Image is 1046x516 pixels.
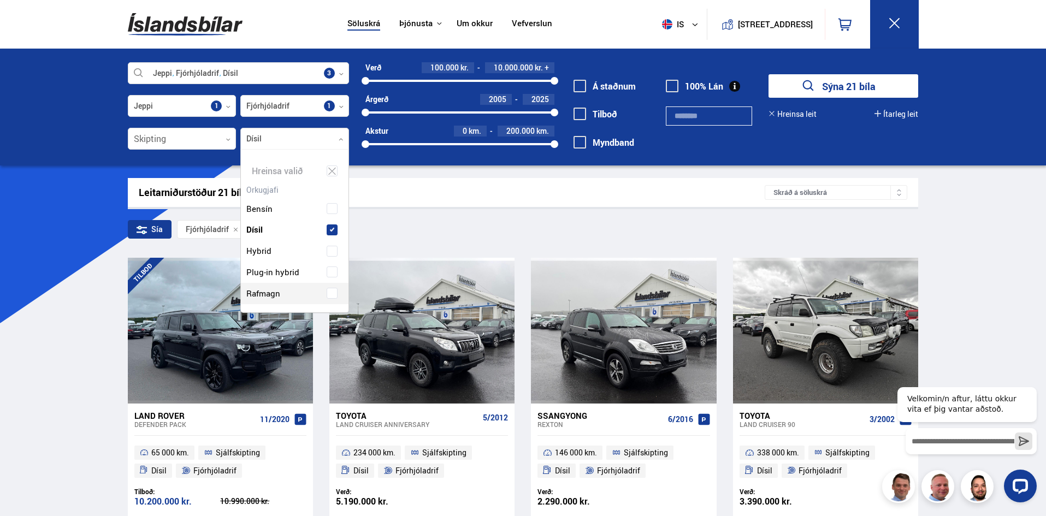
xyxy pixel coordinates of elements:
a: Um okkur [457,19,493,30]
span: Fjórhjóladrif [799,464,842,477]
span: 146 000 km. [555,446,597,459]
span: kr. [535,63,543,72]
div: Akstur [365,127,388,135]
span: 10.000.000 [494,62,533,73]
span: Sjálfskipting [624,446,668,459]
div: Hreinsa valið [241,161,348,182]
div: 10.990.000 kr. [220,497,306,505]
span: Sjálfskipting [422,446,466,459]
a: Söluskrá [347,19,380,30]
div: Land Cruiser ANNIVERSARY [336,420,478,428]
div: Ssangyong [537,411,663,420]
button: [STREET_ADDRESS] [742,20,809,29]
div: Verð: [740,488,826,496]
span: 338 000 km. [757,446,799,459]
span: + [545,63,549,72]
a: Vefverslun [512,19,552,30]
span: Fjórhjóladrif [193,464,237,477]
div: Verð: [537,488,624,496]
span: Dísil [246,222,263,238]
div: Árgerð [365,95,388,104]
div: Toyota [336,411,478,420]
div: Tilboð: [134,488,221,496]
span: Hybrid [246,243,271,259]
span: Dísil [151,464,167,477]
div: Defender PACK [134,420,256,428]
span: Dísil [555,464,570,477]
span: 100.000 [430,62,459,73]
span: 3/2002 [870,415,895,424]
div: 10.200.000 kr. [134,497,221,506]
div: Toyota [740,411,865,420]
img: FbJEzSuNWCJXmdc-.webp [884,472,917,505]
div: Rexton [537,420,663,428]
span: Rafmagn [246,286,280,301]
div: Sía [128,220,172,239]
span: 234 000 km. [353,446,395,459]
button: Sýna 21 bíla [769,74,918,98]
span: Sjálfskipting [216,446,260,459]
span: Sjálfskipting [825,446,870,459]
button: Ítarleg leit [874,110,918,118]
iframe: LiveChat chat widget [889,367,1041,511]
label: Myndband [574,138,634,147]
span: km. [469,127,481,135]
button: Hreinsa leit [769,110,817,118]
img: G0Ugv5HjCgRt.svg [128,7,243,42]
span: Fjórhjóladrif [395,464,439,477]
div: Skráð á söluskrá [765,185,907,200]
span: 0 [463,126,467,136]
span: Bensín [246,201,273,217]
span: 2005 [489,94,506,104]
a: [STREET_ADDRESS] [713,9,819,40]
div: 2.290.000 kr. [537,497,624,506]
span: is [658,19,685,29]
label: Tilboð [574,109,617,119]
span: Fjórhjóladrif [597,464,640,477]
div: Land Cruiser 90 [740,420,865,428]
div: 5.190.000 kr. [336,497,422,506]
label: Á staðnum [574,81,636,91]
span: 5/2012 [483,413,508,422]
button: is [658,8,707,40]
button: Þjónusta [399,19,433,29]
div: Leitarniðurstöður 21 bílar [139,187,765,198]
div: Verð [365,63,381,72]
span: 11/2020 [260,415,289,424]
span: 2025 [531,94,549,104]
span: km. [536,127,549,135]
span: Plug-in hybrid [246,264,299,280]
span: 200.000 [506,126,535,136]
span: Dísil [757,464,772,477]
span: 65 000 km. [151,446,189,459]
img: svg+xml;base64,PHN2ZyB4bWxucz0iaHR0cDovL3d3dy53My5vcmcvMjAwMC9zdmciIHdpZHRoPSI1MTIiIGhlaWdodD0iNT... [662,19,672,29]
label: 100% Lán [666,81,723,91]
span: 6/2016 [668,415,693,424]
div: Verð: [336,488,422,496]
span: kr. [460,63,469,72]
div: 3.390.000 kr. [740,497,826,506]
span: Dísil [353,464,369,477]
div: Land Rover [134,411,256,420]
span: Fjórhjóladrif [186,225,229,234]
